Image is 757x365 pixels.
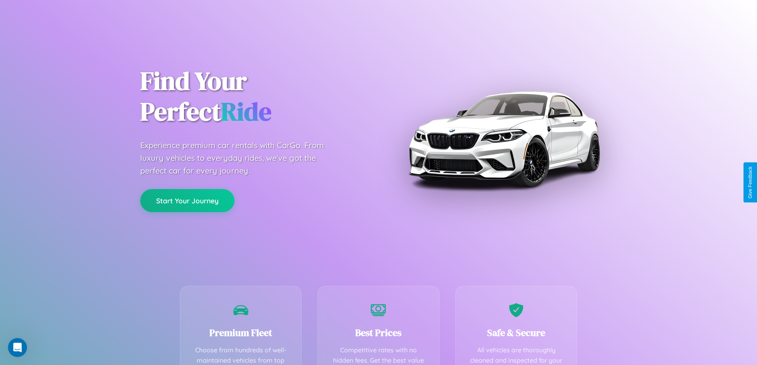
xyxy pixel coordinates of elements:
p: Experience premium car rentals with CarGo. From luxury vehicles to everyday rides, we've got the ... [140,139,339,177]
button: Start Your Journey [140,189,234,212]
h3: Premium Fleet [192,326,290,339]
h1: Find Your Perfect [140,66,367,127]
span: Ride [221,94,271,129]
div: Give Feedback [747,166,753,199]
h3: Safe & Secure [468,326,565,339]
h3: Best Prices [330,326,427,339]
iframe: Intercom live chat [8,338,27,357]
img: Premium BMW car rental vehicle [405,40,603,238]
